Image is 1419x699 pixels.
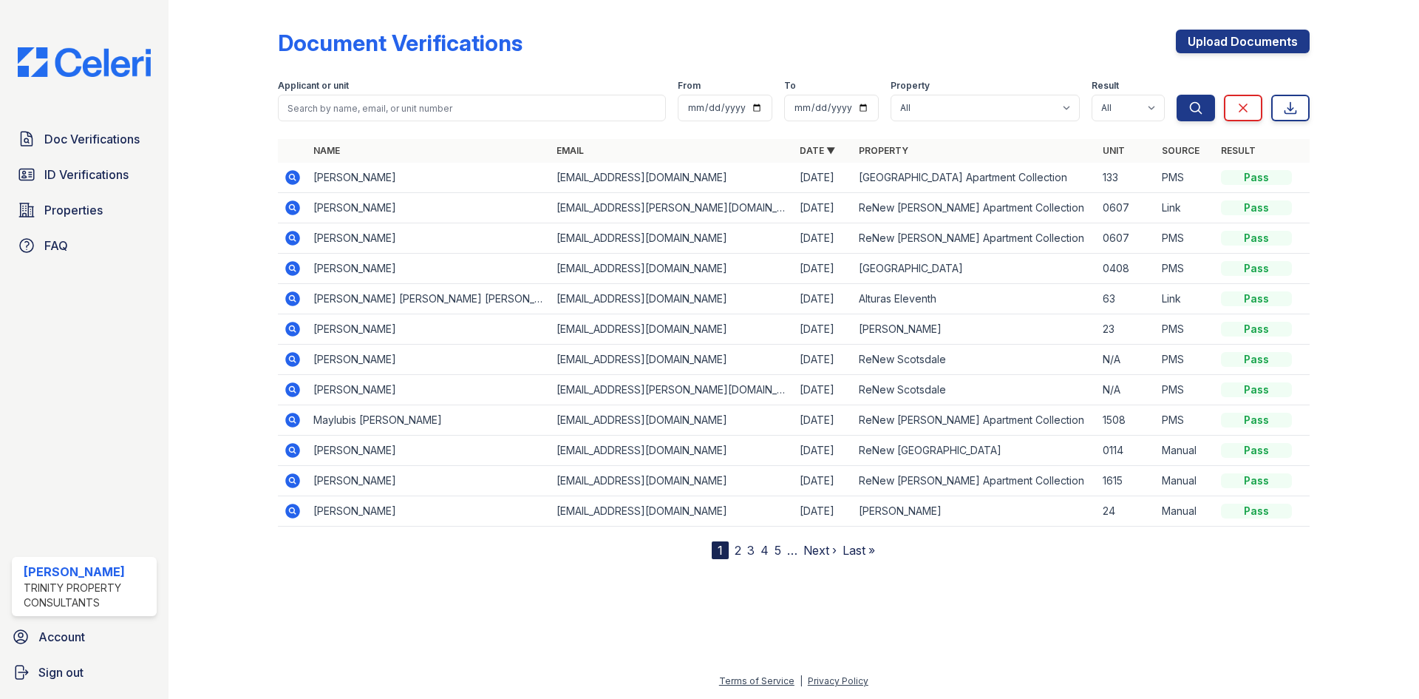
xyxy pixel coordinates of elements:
[12,124,157,154] a: Doc Verifications
[1156,405,1215,436] td: PMS
[803,543,837,558] a: Next ›
[38,663,84,681] span: Sign out
[557,145,584,156] a: Email
[6,658,163,687] a: Sign out
[1097,163,1156,193] td: 133
[1097,193,1156,223] td: 0607
[843,543,875,558] a: Last »
[1221,322,1292,337] div: Pass
[551,163,794,193] td: [EMAIL_ADDRESS][DOMAIN_NAME]
[551,223,794,254] td: [EMAIL_ADDRESS][DOMAIN_NAME]
[678,80,701,92] label: From
[551,193,794,223] td: [EMAIL_ADDRESS][PERSON_NAME][DOMAIN_NAME]
[794,254,853,284] td: [DATE]
[551,466,794,496] td: [EMAIL_ADDRESS][DOMAIN_NAME]
[307,193,551,223] td: [PERSON_NAME]
[787,541,797,559] span: …
[1162,145,1199,156] a: Source
[784,80,796,92] label: To
[38,628,85,646] span: Account
[6,622,163,652] a: Account
[1221,352,1292,367] div: Pass
[747,543,755,558] a: 3
[1221,473,1292,488] div: Pass
[1097,496,1156,527] td: 24
[760,543,769,558] a: 4
[853,436,1096,466] td: ReNew [GEOGRAPHIC_DATA]
[551,496,794,527] td: [EMAIL_ADDRESS][DOMAIN_NAME]
[307,284,551,314] td: [PERSON_NAME] [PERSON_NAME] [PERSON_NAME]
[307,375,551,405] td: [PERSON_NAME]
[794,405,853,436] td: [DATE]
[808,675,868,686] a: Privacy Policy
[44,166,129,183] span: ID Verifications
[1103,145,1125,156] a: Unit
[307,405,551,436] td: Maylubis [PERSON_NAME]
[1221,443,1292,458] div: Pass
[853,345,1096,375] td: ReNew Scotsdale
[1097,314,1156,345] td: 23
[24,563,151,581] div: [PERSON_NAME]
[853,254,1096,284] td: [GEOGRAPHIC_DATA]
[853,405,1096,436] td: ReNew [PERSON_NAME] Apartment Collection
[44,201,103,219] span: Properties
[307,496,551,527] td: [PERSON_NAME]
[307,466,551,496] td: [PERSON_NAME]
[551,405,794,436] td: [EMAIL_ADDRESS][DOMAIN_NAME]
[44,237,68,254] span: FAQ
[1221,291,1292,306] div: Pass
[1156,223,1215,254] td: PMS
[1097,284,1156,314] td: 63
[551,284,794,314] td: [EMAIL_ADDRESS][DOMAIN_NAME]
[12,195,157,225] a: Properties
[1156,254,1215,284] td: PMS
[800,675,803,686] div: |
[1097,466,1156,496] td: 1615
[24,581,151,610] div: Trinity Property Consultants
[278,80,349,92] label: Applicant or unit
[794,436,853,466] td: [DATE]
[1156,466,1215,496] td: Manual
[551,345,794,375] td: [EMAIL_ADDRESS][DOMAIN_NAME]
[307,345,551,375] td: [PERSON_NAME]
[278,30,523,56] div: Document Verifications
[278,95,666,121] input: Search by name, email, or unit number
[794,163,853,193] td: [DATE]
[1221,261,1292,276] div: Pass
[1156,163,1215,193] td: PMS
[794,466,853,496] td: [DATE]
[891,80,930,92] label: Property
[551,254,794,284] td: [EMAIL_ADDRESS][DOMAIN_NAME]
[1156,496,1215,527] td: Manual
[794,496,853,527] td: [DATE]
[6,47,163,77] img: CE_Logo_Blue-a8612792a0a2168367f1c8372b55b34899dd931a85d93a1a3d3e32e68fde9ad4.png
[551,436,794,466] td: [EMAIL_ADDRESS][DOMAIN_NAME]
[1156,345,1215,375] td: PMS
[12,160,157,189] a: ID Verifications
[307,314,551,345] td: [PERSON_NAME]
[853,284,1096,314] td: Alturas Eleventh
[551,375,794,405] td: [EMAIL_ADDRESS][PERSON_NAME][DOMAIN_NAME]
[1097,436,1156,466] td: 0114
[307,436,551,466] td: [PERSON_NAME]
[853,375,1096,405] td: ReNew Scotsdale
[853,163,1096,193] td: [GEOGRAPHIC_DATA] Apartment Collection
[853,223,1096,254] td: ReNew [PERSON_NAME] Apartment Collection
[794,193,853,223] td: [DATE]
[853,496,1096,527] td: [PERSON_NAME]
[307,223,551,254] td: [PERSON_NAME]
[1221,504,1292,519] div: Pass
[719,675,794,686] a: Terms of Service
[1156,284,1215,314] td: Link
[794,223,853,254] td: [DATE]
[859,145,908,156] a: Property
[313,145,340,156] a: Name
[794,345,853,375] td: [DATE]
[712,541,729,559] div: 1
[12,231,157,260] a: FAQ
[1221,413,1292,428] div: Pass
[853,466,1096,496] td: ReNew [PERSON_NAME] Apartment Collection
[1097,405,1156,436] td: 1508
[1221,145,1256,156] a: Result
